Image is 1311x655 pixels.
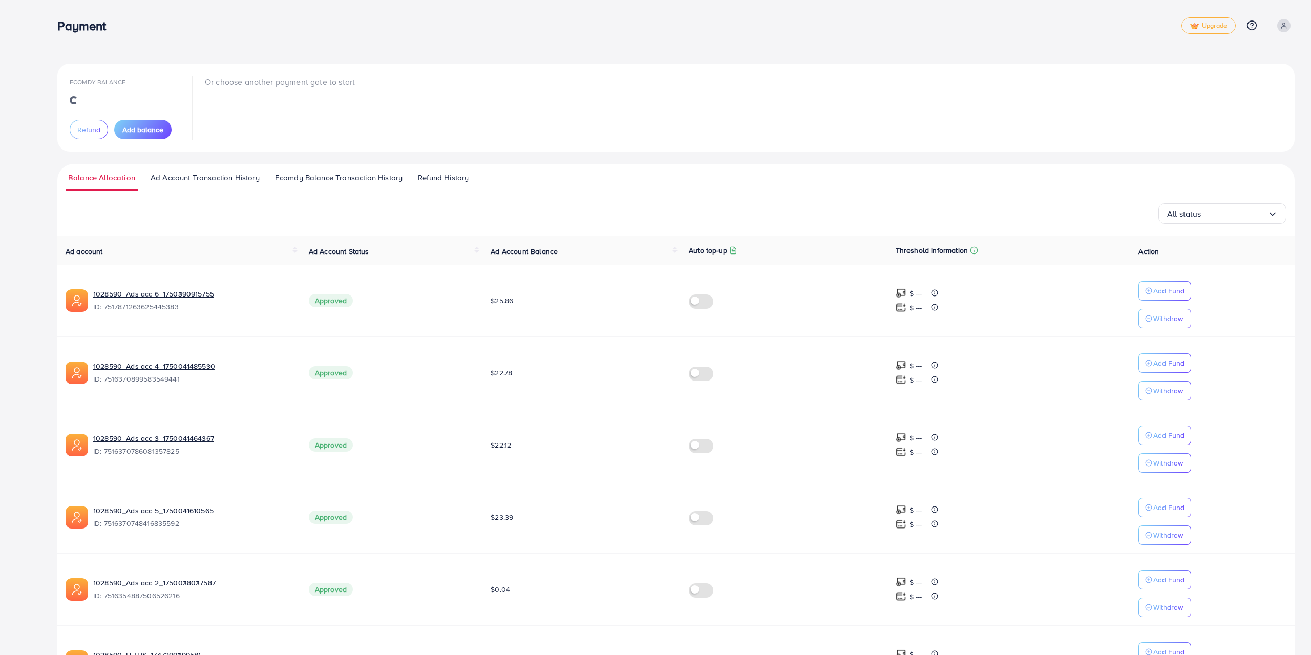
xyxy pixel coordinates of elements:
p: Add Fund [1153,574,1185,586]
img: tick [1190,23,1199,30]
button: Add Fund [1138,570,1191,589]
div: <span class='underline'>1028590_Ads acc 3_1750041464367</span></br>7516370786081357825 [93,433,292,457]
span: Ecomdy Balance [70,78,125,87]
span: Action [1138,246,1159,257]
p: $ --- [910,518,922,531]
span: Balance Allocation [68,172,135,183]
p: Auto top-up [689,244,727,257]
img: ic-ads-acc.e4c84228.svg [66,434,88,456]
button: Withdraw [1138,309,1191,328]
a: 1028590_Ads acc 2_1750038037587 [93,578,292,588]
span: Ecomdy Balance Transaction History [275,172,403,183]
img: top-up amount [896,519,906,530]
p: Withdraw [1153,312,1183,325]
img: ic-ads-acc.e4c84228.svg [66,506,88,529]
button: Add Fund [1138,281,1191,301]
a: 1028590_Ads acc 4_1750041485530 [93,361,292,371]
p: Withdraw [1153,601,1183,614]
img: top-up amount [896,577,906,587]
p: Withdraw [1153,529,1183,541]
button: Withdraw [1138,525,1191,545]
h3: Payment [57,18,114,33]
img: ic-ads-acc.e4c84228.svg [66,289,88,312]
p: $ --- [910,446,922,458]
p: $ --- [910,576,922,588]
a: 1028590_Ads acc 5_1750041610565 [93,505,292,516]
span: $25.86 [491,295,513,306]
p: $ --- [910,590,922,603]
span: Refund History [418,172,469,183]
p: Withdraw [1153,457,1183,469]
span: $23.39 [491,512,513,522]
span: Ad Account Balance [491,246,558,257]
button: Refund [70,120,108,139]
button: Add Fund [1138,498,1191,517]
span: Approved [309,583,353,596]
p: Add Fund [1153,501,1185,514]
span: Approved [309,438,353,452]
button: Add Fund [1138,426,1191,445]
span: Approved [309,511,353,524]
p: Threshold information [896,244,968,257]
span: $22.78 [491,368,512,378]
span: ID: 7516370899583549441 [93,374,292,384]
p: $ --- [910,302,922,314]
p: $ --- [910,432,922,444]
div: <span class='underline'>1028590_Ads acc 2_1750038037587</span></br>7516354887506526216 [93,578,292,601]
img: ic-ads-acc.e4c84228.svg [66,362,88,384]
img: top-up amount [896,360,906,371]
span: Approved [309,366,353,379]
img: top-up amount [896,302,906,313]
img: ic-ads-acc.e4c84228.svg [66,578,88,601]
img: top-up amount [896,432,906,443]
p: Add Fund [1153,285,1185,297]
span: Ad Account Transaction History [151,172,260,183]
div: <span class='underline'>1028590_Ads acc 6_1750390915755</span></br>7517871263625445383 [93,289,292,312]
button: Withdraw [1138,598,1191,617]
span: Ad account [66,246,103,257]
p: Or choose another payment gate to start [205,76,355,88]
img: top-up amount [896,504,906,515]
span: $0.04 [491,584,510,595]
img: top-up amount [896,374,906,385]
p: Withdraw [1153,385,1183,397]
span: ID: 7516354887506526216 [93,590,292,601]
img: top-up amount [896,288,906,299]
span: $22.12 [491,440,511,450]
span: Upgrade [1190,22,1227,30]
span: ID: 7517871263625445383 [93,302,292,312]
div: <span class='underline'>1028590_Ads acc 5_1750041610565</span></br>7516370748416835592 [93,505,292,529]
div: Search for option [1158,203,1286,224]
p: $ --- [910,287,922,300]
button: Add balance [114,120,172,139]
a: 1028590_Ads acc 6_1750390915755 [93,289,292,299]
p: Add Fund [1153,429,1185,441]
span: ID: 7516370748416835592 [93,518,292,529]
span: Ad Account Status [309,246,369,257]
button: Withdraw [1138,381,1191,400]
span: All status [1167,206,1201,222]
button: Withdraw [1138,453,1191,473]
button: Add Fund [1138,353,1191,373]
a: tickUpgrade [1181,17,1236,34]
a: 1028590_Ads acc 3_1750041464367 [93,433,292,443]
span: Refund [77,124,100,135]
img: top-up amount [896,591,906,602]
p: $ --- [910,374,922,386]
span: Approved [309,294,353,307]
span: Add balance [122,124,163,135]
img: top-up amount [896,447,906,457]
div: <span class='underline'>1028590_Ads acc 4_1750041485530</span></br>7516370899583549441 [93,361,292,385]
p: $ --- [910,504,922,516]
p: Add Fund [1153,357,1185,369]
input: Search for option [1201,206,1267,222]
span: ID: 7516370786081357825 [93,446,292,456]
p: $ --- [910,360,922,372]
